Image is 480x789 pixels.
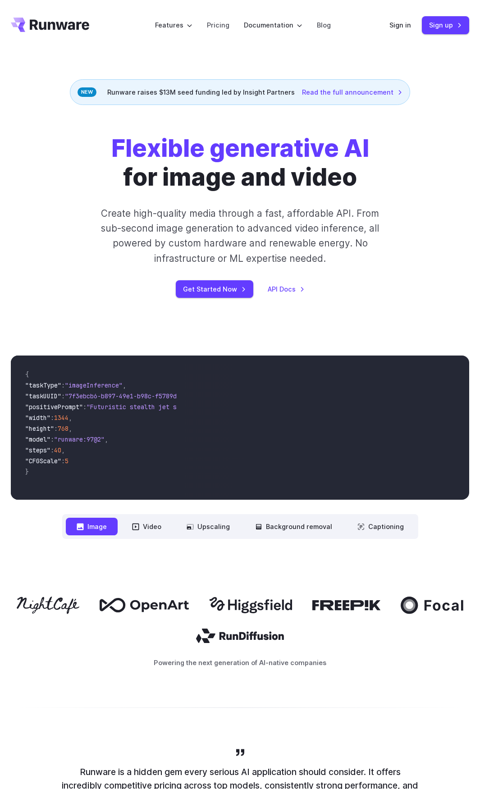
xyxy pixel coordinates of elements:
[105,435,108,443] span: ,
[50,446,54,454] span: :
[268,284,305,294] a: API Docs
[155,20,192,30] label: Features
[93,206,387,266] p: Create high-quality media through a fast, affordable API. From sub-second image generation to adv...
[65,457,69,465] span: 5
[25,424,54,433] span: "height"
[207,20,229,30] a: Pricing
[176,518,241,535] button: Upscaling
[317,20,331,30] a: Blog
[61,392,65,400] span: :
[347,518,415,535] button: Captioning
[61,381,65,389] span: :
[65,392,202,400] span: "7f3ebcb6-b897-49e1-b98c-f5789d2d40d7"
[54,435,105,443] span: "runware:97@2"
[25,370,29,379] span: {
[65,381,123,389] span: "imageInference"
[54,424,58,433] span: :
[25,403,83,411] span: "positivePrompt"
[25,414,50,422] span: "width"
[70,79,410,105] div: Runware raises $13M seed funding led by Insight Partners
[83,403,87,411] span: :
[302,87,402,97] a: Read the full announcement
[69,414,72,422] span: ,
[61,457,65,465] span: :
[25,446,50,454] span: "steps"
[50,414,54,422] span: :
[25,381,61,389] span: "taskType"
[111,134,369,192] h1: for image and video
[123,381,126,389] span: ,
[25,435,50,443] span: "model"
[54,414,69,422] span: 1344
[11,18,89,32] a: Go to /
[25,392,61,400] span: "taskUUID"
[11,657,469,668] p: Powering the next generation of AI-native companies
[121,518,172,535] button: Video
[422,16,469,34] a: Sign up
[54,446,61,454] span: 40
[244,20,302,30] label: Documentation
[50,435,54,443] span: :
[58,424,69,433] span: 768
[176,280,253,298] a: Get Started Now
[25,468,29,476] span: }
[61,446,65,454] span: ,
[69,424,72,433] span: ,
[244,518,343,535] button: Background removal
[389,20,411,30] a: Sign in
[25,457,61,465] span: "CFGScale"
[87,403,415,411] span: "Futuristic stealth jet streaking through a neon-lit cityscape with glowing purple exhaust"
[111,133,369,163] strong: Flexible generative AI
[66,518,118,535] button: Image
